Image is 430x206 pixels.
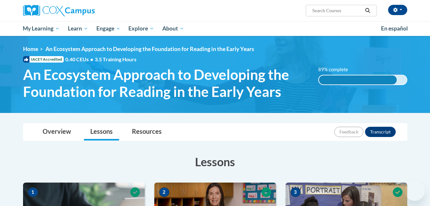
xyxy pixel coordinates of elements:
[68,25,88,32] span: Learn
[36,124,77,141] a: Overview
[404,180,425,201] iframe: Button to launch messaging window
[28,187,38,197] span: 1
[96,25,120,32] span: Engage
[23,46,38,52] a: Home
[23,66,309,100] span: An Ecosystem Approach to Developing the Foundation for Reading in the Early Years
[124,21,158,36] a: Explore
[318,66,355,73] label: 89% complete
[23,56,64,63] span: IACET Accredited
[334,127,363,137] button: Feedback
[381,25,408,32] span: En español
[64,21,92,36] a: Learn
[84,124,119,141] a: Lessons
[377,22,412,35] a: En español
[90,56,93,62] span: •
[95,56,136,62] span: 3.5 Training Hours
[23,5,95,16] img: Cox Campus
[365,127,396,137] button: Transcript
[126,124,168,141] a: Resources
[290,187,301,197] span: 3
[162,25,184,32] span: About
[363,7,372,14] button: Search
[159,187,169,197] span: 2
[19,21,64,36] a: My Learning
[13,21,417,36] div: Main menu
[388,5,407,15] button: Account Settings
[128,25,154,32] span: Explore
[45,46,254,52] span: An Ecosystem Approach to Developing the Foundation for Reading in the Early Years
[65,56,95,63] span: 0.40 CEUs
[312,7,363,14] input: Search Courses
[158,21,188,36] a: About
[23,154,407,170] h3: Lessons
[23,25,60,32] span: My Learning
[319,75,397,84] div: 89% complete
[92,21,125,36] a: Engage
[23,5,145,16] a: Cox Campus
